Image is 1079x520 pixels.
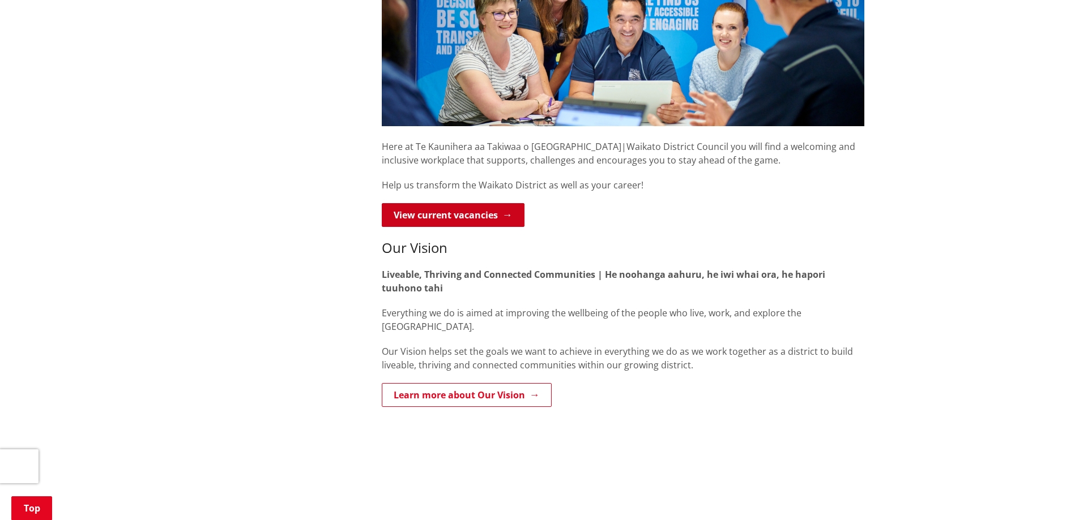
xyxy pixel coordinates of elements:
a: Learn more about Our Vision [382,383,552,407]
strong: Liveable, Thriving and Connected Communities | He noohanga aahuru, he iwi whai ora, he hapori tuu... [382,268,825,294]
a: View current vacancies [382,203,524,227]
h3: Our Vision [382,240,864,256]
iframe: Messenger Launcher [1027,472,1068,513]
p: Help us transform the Waikato District as well as your career! [382,178,864,192]
p: Here at Te Kaunihera aa Takiwaa o [GEOGRAPHIC_DATA]|Waikato District Council you will find a welc... [382,126,864,167]
p: Our Vision helps set the goals we want to achieve in everything we do as we work together as a di... [382,345,864,372]
a: Top [11,496,52,520]
p: Everything we do is aimed at improving the wellbeing of the people who live, work, and explore th... [382,306,864,333]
